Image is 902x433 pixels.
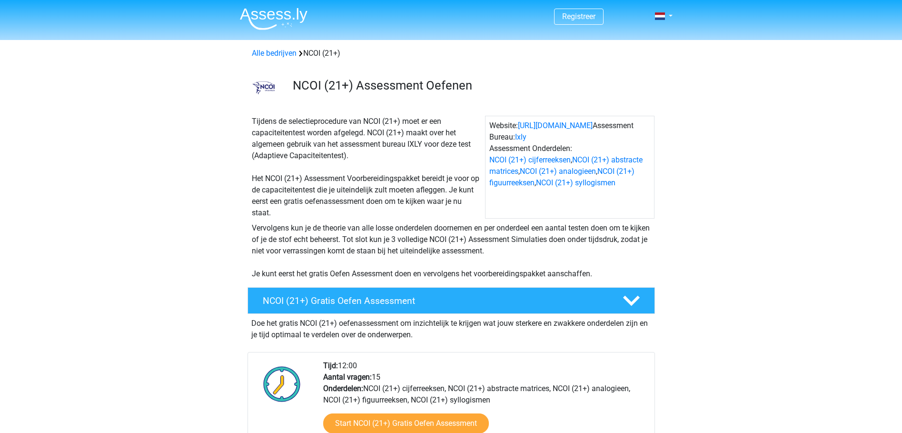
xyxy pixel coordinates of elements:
[240,8,307,30] img: Assessly
[252,49,297,58] a: Alle bedrijven
[323,373,372,382] b: Aantal vragen:
[258,360,306,408] img: Klok
[520,167,596,176] a: NCOI (21+) analogieen
[536,178,615,187] a: NCOI (21+) syllogismen
[248,222,654,280] div: Vervolgens kun je de theorie van alle losse onderdelen doornemen en per onderdeel een aantal test...
[248,116,485,219] div: Tijdens de selectieprocedure van NCOI (21+) moet er een capaciteitentest worden afgelegd. NCOI (2...
[293,78,647,93] h3: NCOI (21+) Assessment Oefenen
[489,155,571,164] a: NCOI (21+) cijferreeksen
[562,12,595,21] a: Registreer
[518,121,593,130] a: [URL][DOMAIN_NAME]
[248,314,655,341] div: Doe het gratis NCOI (21+) oefenassessment om inzichtelijk te krijgen wat jouw sterkere en zwakker...
[323,384,363,393] b: Onderdelen:
[248,48,654,59] div: NCOI (21+)
[244,287,659,314] a: NCOI (21+) Gratis Oefen Assessment
[323,361,338,370] b: Tijd:
[515,132,526,141] a: Ixly
[263,295,607,306] h4: NCOI (21+) Gratis Oefen Assessment
[485,116,654,219] div: Website: Assessment Bureau: Assessment Onderdelen: , , , ,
